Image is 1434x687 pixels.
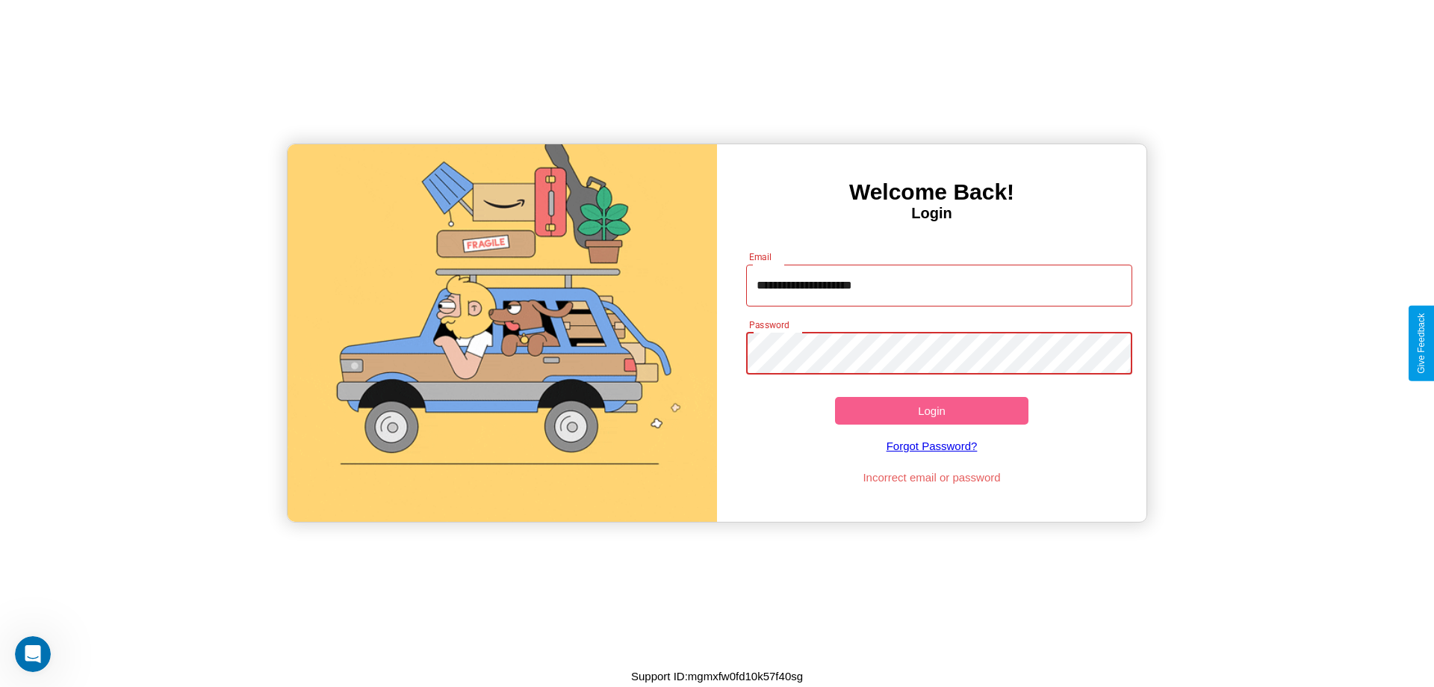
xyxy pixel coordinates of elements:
div: Give Feedback [1416,313,1427,374]
p: Incorrect email or password [739,467,1126,487]
label: Email [749,250,772,263]
label: Password [749,318,789,331]
img: gif [288,144,717,522]
h3: Welcome Back! [717,179,1146,205]
a: Forgot Password? [739,425,1126,467]
p: Support ID: mgmxfw0fd10k57f40sg [631,666,803,686]
h4: Login [717,205,1146,222]
button: Login [835,397,1028,425]
iframe: Intercom live chat [15,636,51,672]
